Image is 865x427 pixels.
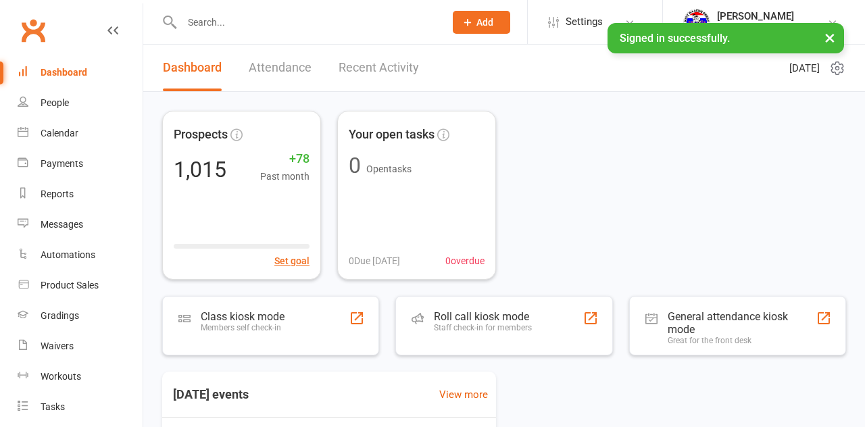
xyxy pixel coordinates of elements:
[818,23,842,52] button: ×
[260,149,310,169] span: +78
[16,14,50,47] a: Clubworx
[18,301,143,331] a: Gradings
[789,60,820,76] span: [DATE]
[162,382,259,407] h3: [DATE] events
[668,336,816,345] div: Great for the front desk
[18,209,143,240] a: Messages
[41,189,74,199] div: Reports
[201,310,285,323] div: Class kiosk mode
[163,45,222,91] a: Dashboard
[18,361,143,392] a: Workouts
[18,88,143,118] a: People
[453,11,510,34] button: Add
[18,57,143,88] a: Dashboard
[41,97,69,108] div: People
[349,155,361,176] div: 0
[41,249,95,260] div: Automations
[349,125,435,145] span: Your open tasks
[41,310,79,321] div: Gradings
[274,253,310,268] button: Set goal
[41,280,99,291] div: Product Sales
[249,45,312,91] a: Attendance
[445,253,485,268] span: 0 overdue
[41,219,83,230] div: Messages
[434,310,532,323] div: Roll call kiosk mode
[349,253,400,268] span: 0 Due [DATE]
[683,9,710,36] img: thumb_image1718682644.png
[260,169,310,184] span: Past month
[41,371,81,382] div: Workouts
[18,331,143,361] a: Waivers
[18,392,143,422] a: Tasks
[41,67,87,78] div: Dashboard
[717,10,808,22] div: [PERSON_NAME]
[201,323,285,332] div: Members self check-in
[366,164,412,174] span: Open tasks
[41,128,78,139] div: Calendar
[41,341,74,351] div: Waivers
[339,45,419,91] a: Recent Activity
[18,240,143,270] a: Automations
[668,310,816,336] div: General attendance kiosk mode
[18,270,143,301] a: Product Sales
[18,118,143,149] a: Calendar
[566,7,603,37] span: Settings
[178,13,435,32] input: Search...
[18,179,143,209] a: Reports
[439,386,488,403] a: View more
[41,158,83,169] div: Payments
[174,125,228,145] span: Prospects
[41,401,65,412] div: Tasks
[434,323,532,332] div: Staff check-in for members
[174,159,226,180] div: 1,015
[476,17,493,28] span: Add
[18,149,143,179] a: Payments
[620,32,730,45] span: Signed in successfully.
[717,22,808,34] div: SRG Thai Boxing Gym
